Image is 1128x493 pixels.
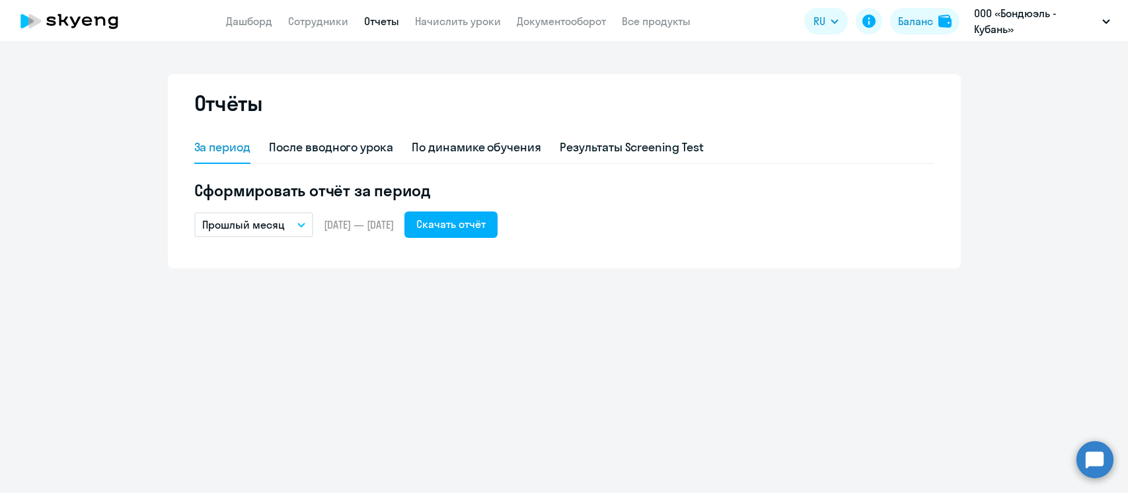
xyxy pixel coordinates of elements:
[412,139,541,156] div: По динамике обучения
[804,8,848,34] button: RU
[364,15,399,28] a: Отчеты
[324,217,394,232] span: [DATE] — [DATE]
[194,212,313,237] button: Прошлый месяц
[194,90,263,116] h2: Отчёты
[404,211,498,238] button: Скачать отчёт
[622,15,691,28] a: Все продукты
[288,15,348,28] a: Сотрудники
[517,15,606,28] a: Документооборот
[226,15,272,28] a: Дашборд
[974,5,1097,37] p: ООО «Бондюэль - Кубань» [GEOGRAPHIC_DATA] ООО «Бондюэль - Кубань» [GEOGRAPHIC_DATA] ООО Кубанские...
[967,5,1117,37] button: ООО «Бондюэль - Кубань» [GEOGRAPHIC_DATA] ООО «Бондюэль - Кубань» [GEOGRAPHIC_DATA] ООО Кубанские...
[890,8,959,34] button: Балансbalance
[194,139,251,156] div: За период
[898,13,933,29] div: Баланс
[269,139,393,156] div: После вводного урока
[416,216,486,232] div: Скачать отчёт
[938,15,952,28] img: balance
[560,139,704,156] div: Результаты Screening Test
[813,13,825,29] span: RU
[194,180,934,201] h5: Сформировать отчёт за период
[202,217,285,233] p: Прошлый месяц
[415,15,501,28] a: Начислить уроки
